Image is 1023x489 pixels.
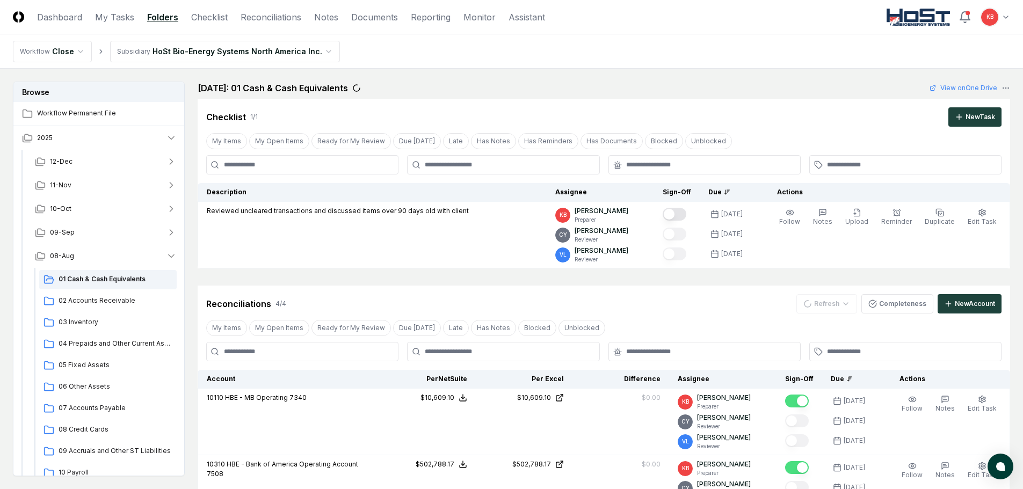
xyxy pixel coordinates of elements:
[697,433,751,442] p: [PERSON_NAME]
[682,398,689,406] span: KB
[443,320,469,336] button: Late
[39,334,177,354] a: 04 Prepaids and Other Current Assets
[642,459,661,469] div: $0.00
[517,393,551,403] div: $10,609.10
[484,459,564,469] a: $502,788.17
[777,370,822,389] th: Sign-Off
[663,247,686,260] button: Mark complete
[560,211,567,219] span: KB
[708,187,751,197] div: Due
[697,459,751,469] p: [PERSON_NAME]
[663,208,686,221] button: Mark complete
[930,83,997,93] a: View onOne Drive
[697,469,751,477] p: Preparer
[558,320,605,336] button: Unblocked
[59,446,172,456] span: 09 Accruals and Other ST Liabilities
[948,107,1002,127] button: NewTask
[39,399,177,418] a: 07 Accounts Payable
[59,468,172,477] span: 10 Payroll
[642,393,661,403] div: $0.00
[59,425,172,434] span: 08 Credit Cards
[682,437,689,446] span: VL
[785,461,809,474] button: Mark complete
[861,294,933,313] button: Completeness
[845,217,868,225] span: Upload
[198,183,547,202] th: Description
[669,370,777,389] th: Assignee
[831,374,874,384] div: Due
[59,274,172,284] span: 01 Cash & Cash Equivalents
[933,393,957,415] button: Notes
[681,418,690,426] span: CY
[575,226,628,236] p: [PERSON_NAME]
[471,133,516,149] button: Has Notes
[887,9,951,26] img: HoSt BioEnergy logo
[881,217,912,225] span: Reminder
[59,317,172,327] span: 03 Inventory
[59,360,172,370] span: 05 Fixed Assets
[844,436,865,446] div: [DATE]
[59,339,172,348] span: 04 Prepaids and Other Current Assets
[966,393,999,415] button: Edit Task
[645,133,683,149] button: Blocked
[685,133,732,149] button: Unblocked
[249,320,309,336] button: My Open Items
[697,422,751,430] p: Reviewer
[518,320,556,336] button: Blocked
[785,395,809,407] button: Mark complete
[351,11,398,24] a: Documents
[813,217,832,225] span: Notes
[241,11,301,24] a: Reconciliations
[39,442,177,461] a: 09 Accruals and Other ST Liabilities
[935,404,955,412] span: Notes
[147,11,178,24] a: Folders
[966,206,999,229] button: Edit Task
[899,459,925,482] button: Follow
[663,228,686,240] button: Mark complete
[39,356,177,375] a: 05 Fixed Assets
[785,434,809,447] button: Mark complete
[26,221,185,244] button: 09-Sep
[393,133,441,149] button: Due Today
[26,197,185,221] button: 10-Oct
[785,414,809,427] button: Mark complete
[416,459,454,469] div: $502,788.17
[777,206,802,229] button: Follow
[721,229,743,239] div: [DATE]
[575,246,628,256] p: [PERSON_NAME]
[575,236,628,244] p: Reviewer
[207,374,371,384] div: Account
[411,11,451,24] a: Reporting
[59,382,172,391] span: 06 Other Assets
[581,133,643,149] button: Has Documents
[938,294,1002,313] button: NewAccount
[811,206,835,229] button: Notes
[902,404,923,412] span: Follow
[697,479,751,489] p: [PERSON_NAME]
[37,108,177,118] span: Workflow Permanent File
[844,396,865,406] div: [DATE]
[50,251,74,261] span: 08-Aug
[59,403,172,413] span: 07 Accounts Payable
[314,11,338,24] a: Notes
[844,416,865,426] div: [DATE]
[968,217,997,225] span: Edit Task
[443,133,469,149] button: Late
[721,249,743,259] div: [DATE]
[13,11,24,23] img: Logo
[420,393,454,403] div: $10,609.10
[879,206,914,229] button: Reminder
[379,370,476,389] th: Per NetSuite
[925,217,955,225] span: Duplicate
[463,11,496,24] a: Monitor
[575,256,628,264] p: Reviewer
[843,206,870,229] button: Upload
[225,393,307,402] span: HBE - MB Operating 7340
[26,173,185,197] button: 11-Nov
[955,299,995,309] div: New Account
[206,111,246,123] div: Checklist
[697,403,751,411] p: Preparer
[968,471,997,479] span: Edit Task
[207,460,358,478] span: HBE - Bank of America Operating Account 7508
[13,41,340,62] nav: breadcrumb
